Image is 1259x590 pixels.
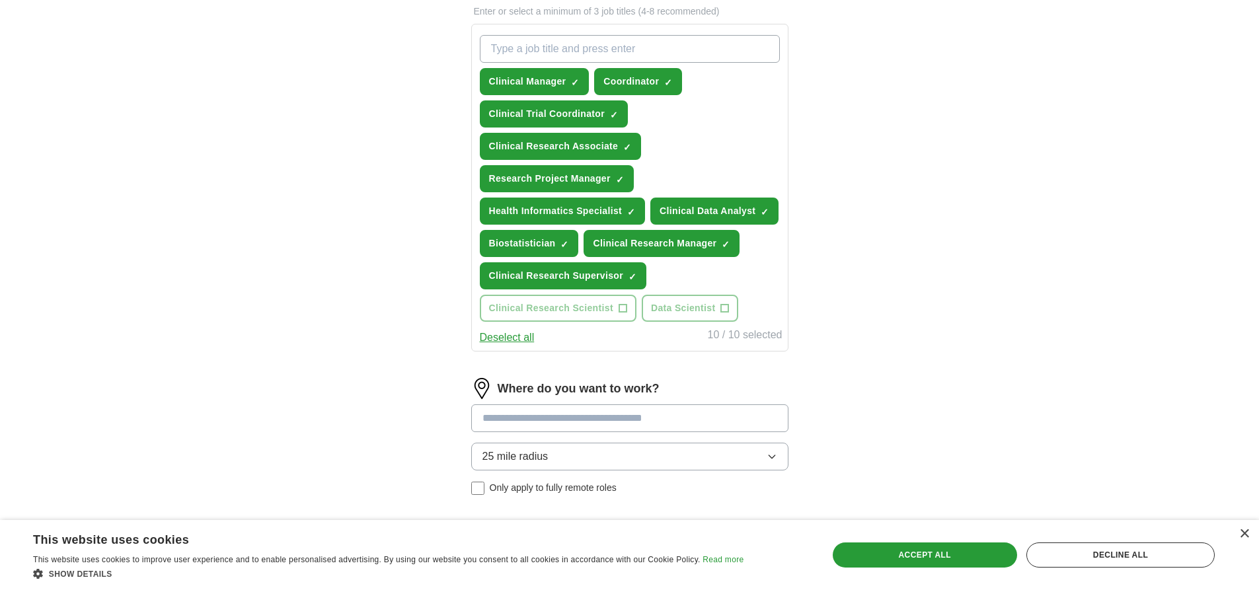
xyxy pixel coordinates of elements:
[650,198,779,225] button: Clinical Data Analyst✓
[623,142,631,153] span: ✓
[610,110,618,120] span: ✓
[627,207,635,217] span: ✓
[480,330,535,346] button: Deselect all
[761,207,769,217] span: ✓
[489,204,623,218] span: Health Informatics Specialist
[33,567,744,580] div: Show details
[489,269,624,283] span: Clinical Research Supervisor
[489,107,605,121] span: Clinical Trial Coordinator
[629,272,636,282] span: ✓
[593,237,716,250] span: Clinical Research Manager
[722,239,730,250] span: ✓
[498,380,660,398] label: Where do you want to work?
[489,237,556,250] span: Biostatistician
[703,555,744,564] a: Read more, opens a new window
[660,204,755,218] span: Clinical Data Analyst
[471,482,484,495] input: Only apply to fully remote roles
[480,262,647,289] button: Clinical Research Supervisor✓
[560,239,568,250] span: ✓
[490,481,617,495] span: Only apply to fully remote roles
[1239,529,1249,539] div: Close
[480,100,629,128] button: Clinical Trial Coordinator✓
[833,542,1017,568] div: Accept all
[489,301,613,315] span: Clinical Research Scientist
[480,68,590,95] button: Clinical Manager✓
[642,295,739,322] button: Data Scientist
[480,35,780,63] input: Type a job title and press enter
[594,68,682,95] button: Coordinator✓
[616,174,624,185] span: ✓
[571,77,579,88] span: ✓
[33,555,701,564] span: This website uses cookies to improve user experience and to enable personalised advertising. By u...
[471,5,788,18] p: Enter or select a minimum of 3 job titles (4-8 recommended)
[603,75,659,89] span: Coordinator
[471,378,492,399] img: location.png
[33,528,710,548] div: This website uses cookies
[489,75,566,89] span: Clinical Manager
[651,301,716,315] span: Data Scientist
[480,295,636,322] button: Clinical Research Scientist
[480,230,579,257] button: Biostatistician✓
[49,570,112,579] span: Show details
[471,443,788,470] button: 25 mile radius
[480,165,634,192] button: Research Project Manager✓
[480,198,646,225] button: Health Informatics Specialist✓
[480,133,642,160] button: Clinical Research Associate✓
[489,139,619,153] span: Clinical Research Associate
[708,327,782,346] div: 10 / 10 selected
[584,230,740,257] button: Clinical Research Manager✓
[482,449,549,464] span: 25 mile radius
[664,77,672,88] span: ✓
[489,172,611,186] span: Research Project Manager
[1026,542,1215,568] div: Decline all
